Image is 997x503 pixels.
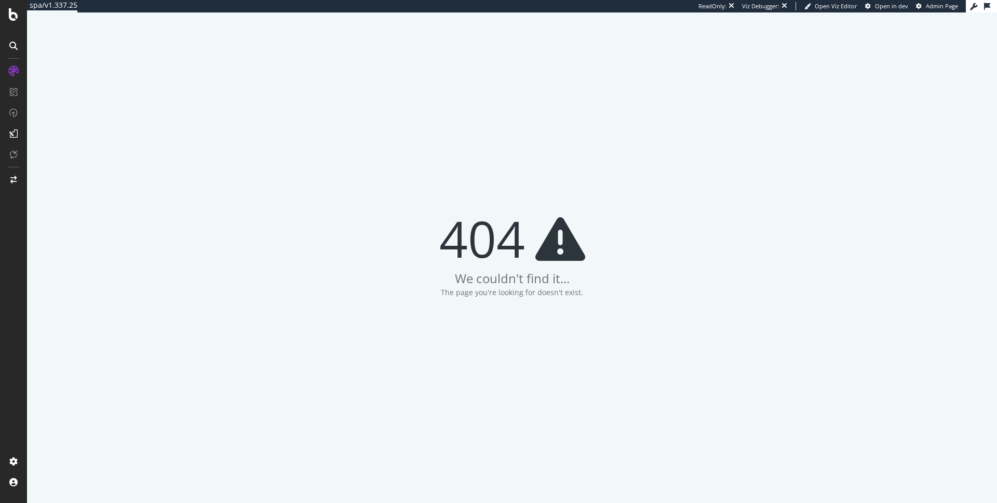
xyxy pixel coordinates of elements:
[441,287,583,298] div: The page you're looking for doesn't exist.
[742,2,779,10] div: Viz Debugger:
[926,2,958,10] span: Admin Page
[455,270,570,287] div: We couldn't find it...
[865,2,908,10] a: Open in dev
[916,2,958,10] a: Admin Page
[875,2,908,10] span: Open in dev
[804,2,857,10] a: Open Viz Editor
[439,213,585,264] div: 404
[698,2,726,10] div: ReadOnly:
[815,2,857,10] span: Open Viz Editor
